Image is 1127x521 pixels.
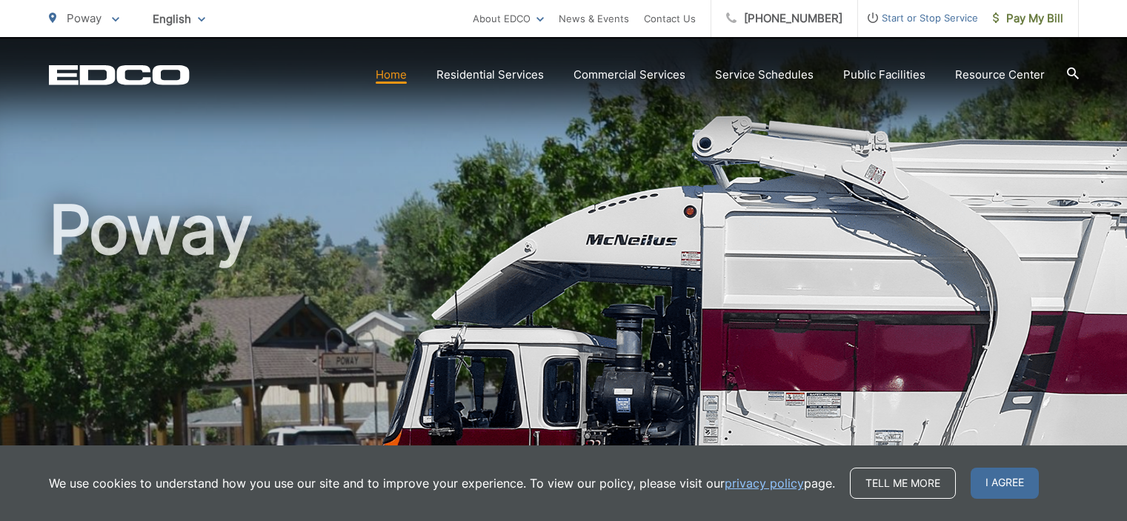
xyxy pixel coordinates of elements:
[49,64,190,85] a: EDCD logo. Return to the homepage.
[993,10,1063,27] span: Pay My Bill
[725,474,804,492] a: privacy policy
[644,10,696,27] a: Contact Us
[955,66,1045,84] a: Resource Center
[67,11,102,25] span: Poway
[850,468,956,499] a: Tell me more
[843,66,925,84] a: Public Facilities
[49,474,835,492] p: We use cookies to understand how you use our site and to improve your experience. To view our pol...
[715,66,814,84] a: Service Schedules
[376,66,407,84] a: Home
[473,10,544,27] a: About EDCO
[436,66,544,84] a: Residential Services
[142,6,216,32] span: English
[971,468,1039,499] span: I agree
[559,10,629,27] a: News & Events
[574,66,685,84] a: Commercial Services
